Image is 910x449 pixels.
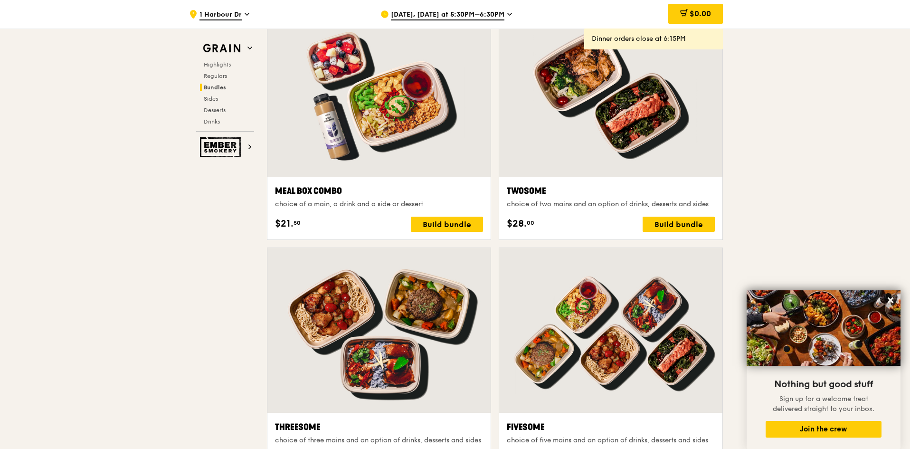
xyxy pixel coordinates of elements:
[766,421,882,438] button: Join the crew
[204,96,218,102] span: Sides
[204,118,220,125] span: Drinks
[275,420,483,434] div: Threesome
[200,137,244,157] img: Ember Smokery web logo
[507,436,715,445] div: choice of five mains and an option of drinks, desserts and sides
[200,40,244,57] img: Grain web logo
[507,200,715,209] div: choice of two mains and an option of drinks, desserts and sides
[199,10,242,20] span: 1 Harbour Dr
[411,217,483,232] div: Build bundle
[204,107,226,114] span: Desserts
[275,217,294,231] span: $21.
[527,219,534,227] span: 00
[747,290,901,366] img: DSC07876-Edit02-Large.jpeg
[204,61,231,68] span: Highlights
[883,293,898,308] button: Close
[204,73,227,79] span: Regulars
[507,184,715,198] div: Twosome
[773,395,874,413] span: Sign up for a welcome treat delivered straight to your inbox.
[690,9,711,18] span: $0.00
[643,217,715,232] div: Build bundle
[275,184,483,198] div: Meal Box Combo
[275,200,483,209] div: choice of a main, a drink and a side or dessert
[294,219,301,227] span: 50
[391,10,504,20] span: [DATE], [DATE] at 5:30PM–6:30PM
[507,420,715,434] div: Fivesome
[507,217,527,231] span: $28.
[275,436,483,445] div: choice of three mains and an option of drinks, desserts and sides
[204,84,226,91] span: Bundles
[774,379,873,390] span: Nothing but good stuff
[592,34,715,44] div: Dinner orders close at 6:15PM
